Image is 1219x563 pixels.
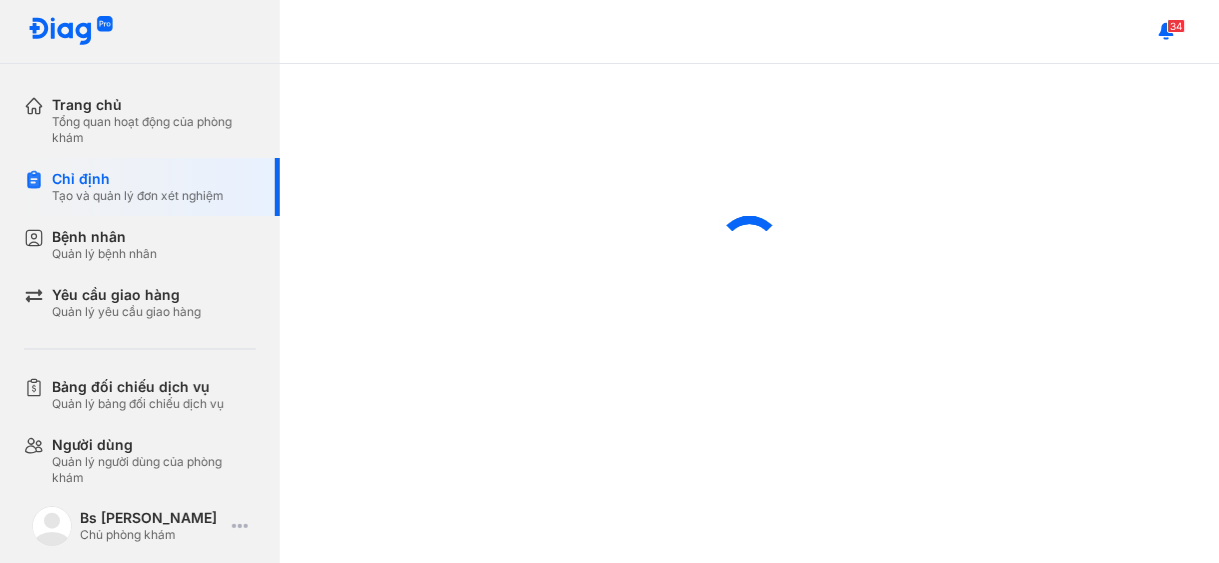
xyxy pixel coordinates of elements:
div: Chủ phòng khám [80,527,224,543]
div: Bệnh nhân [52,228,157,246]
div: Trang chủ [52,96,256,114]
div: Tổng quan hoạt động của phòng khám [52,114,256,146]
div: Quản lý yêu cầu giao hàng [52,304,201,320]
img: logo [32,506,72,546]
img: logo [28,16,114,47]
div: Quản lý người dùng của phòng khám [52,454,256,486]
div: Chỉ định [52,170,224,188]
div: Quản lý bảng đối chiếu dịch vụ [52,396,224,412]
div: Yêu cầu giao hàng [52,286,201,304]
span: 34 [1167,19,1185,33]
div: Tạo và quản lý đơn xét nghiệm [52,188,224,204]
div: Bs [PERSON_NAME] [80,509,224,527]
div: Người dùng [52,436,256,454]
div: Bảng đối chiếu dịch vụ [52,378,224,396]
div: Quản lý bệnh nhân [52,246,157,262]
